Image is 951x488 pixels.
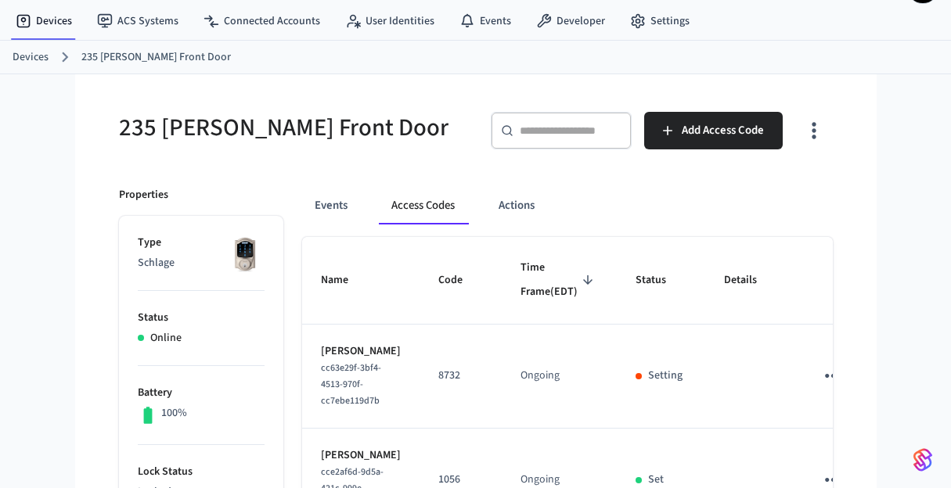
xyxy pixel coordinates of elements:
p: Set [648,472,664,488]
a: ACS Systems [85,7,191,35]
p: Lock Status [138,464,265,480]
p: 8732 [438,368,483,384]
a: Events [447,7,524,35]
span: Code [438,268,483,292]
a: Devices [3,7,85,35]
a: Settings [618,7,702,35]
p: 1056 [438,472,483,488]
button: Add Access Code [644,112,783,149]
button: Events [302,187,360,224]
span: Time Frame(EDT) [521,256,598,305]
p: 100% [161,405,187,422]
img: Schlage Sense Smart Deadbolt with Camelot Trim, Front [225,235,265,274]
img: SeamLogoGradient.69752ec5.svg [913,447,932,472]
p: Online [150,330,182,346]
p: Status [138,310,265,326]
p: Properties [119,187,168,203]
a: 235 [PERSON_NAME] Front Door [81,49,231,66]
p: Setting [648,368,683,384]
td: Ongoing [502,325,617,429]
a: Devices [13,49,49,66]
a: Connected Accounts [191,7,333,35]
span: Status [636,268,686,292]
h5: 235 [PERSON_NAME] Front Door [119,112,466,144]
div: ant example [302,187,833,224]
span: Details [724,268,777,292]
button: Access Codes [379,187,467,224]
button: Actions [486,187,547,224]
p: Type [138,235,265,251]
p: Battery [138,385,265,401]
p: Schlage [138,255,265,271]
span: Name [321,268,369,292]
p: [PERSON_NAME] [321,343,401,360]
a: User Identities [333,7,447,35]
span: Add Access Code [682,120,764,141]
span: cc63e29f-3bf4-4513-970f-cc7ebe119d7b [321,361,381,407]
p: [PERSON_NAME] [321,447,401,464]
a: Developer [524,7,618,35]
